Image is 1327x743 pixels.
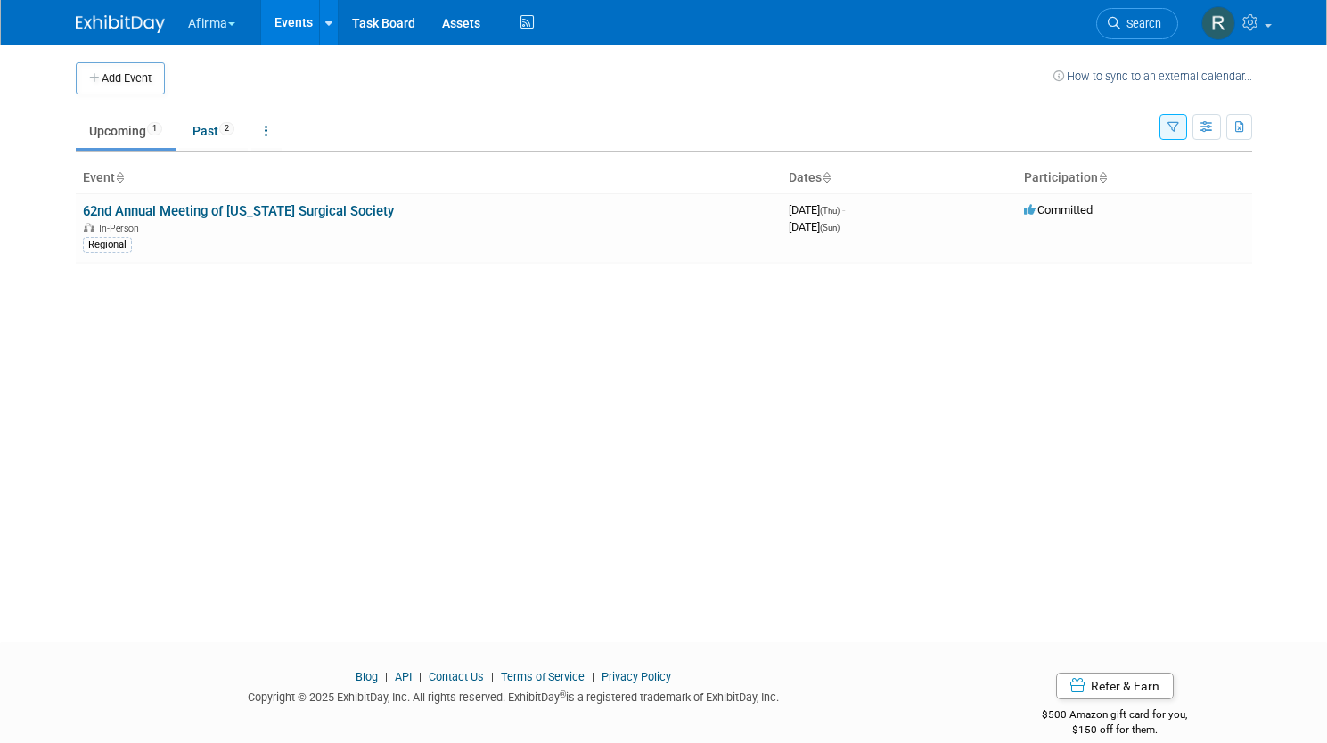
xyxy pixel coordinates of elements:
[789,220,840,233] span: [DATE]
[1120,17,1161,30] span: Search
[76,114,176,148] a: Upcoming1
[429,670,484,683] a: Contact Us
[501,670,585,683] a: Terms of Service
[99,223,144,234] span: In-Person
[820,206,840,216] span: (Thu)
[356,670,378,683] a: Blog
[115,170,124,184] a: Sort by Event Name
[219,122,234,135] span: 2
[1017,163,1252,193] th: Participation
[1096,8,1178,39] a: Search
[76,685,952,706] div: Copyright © 2025 ExhibitDay, Inc. All rights reserved. ExhibitDay is a registered trademark of Ex...
[414,670,426,683] span: |
[978,696,1252,737] div: $500 Amazon gift card for you,
[83,203,394,219] a: 62nd Annual Meeting of [US_STATE] Surgical Society
[978,723,1252,738] div: $150 off for them.
[381,670,392,683] span: |
[1056,673,1174,699] a: Refer & Earn
[822,170,831,184] a: Sort by Start Date
[76,163,782,193] th: Event
[1024,203,1093,216] span: Committed
[1098,170,1107,184] a: Sort by Participation Type
[602,670,671,683] a: Privacy Policy
[587,670,599,683] span: |
[83,237,132,253] div: Regional
[782,163,1017,193] th: Dates
[789,203,845,216] span: [DATE]
[842,203,845,216] span: -
[820,223,840,233] span: (Sun)
[76,15,165,33] img: ExhibitDay
[560,690,566,699] sup: ®
[1053,69,1252,83] a: How to sync to an external calendar...
[76,62,165,94] button: Add Event
[84,223,94,232] img: In-Person Event
[487,670,498,683] span: |
[1201,6,1235,40] img: Ryan Gibson
[147,122,162,135] span: 1
[179,114,248,148] a: Past2
[395,670,412,683] a: API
